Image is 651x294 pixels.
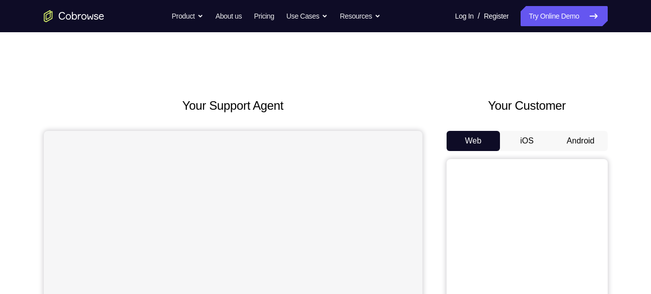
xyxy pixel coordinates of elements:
[484,6,509,26] a: Register
[478,10,480,22] span: /
[44,97,422,115] h2: Your Support Agent
[447,97,608,115] h2: Your Customer
[500,131,554,151] button: iOS
[447,131,500,151] button: Web
[455,6,474,26] a: Log In
[215,6,242,26] a: About us
[254,6,274,26] a: Pricing
[554,131,608,151] button: Android
[340,6,381,26] button: Resources
[44,10,104,22] a: Go to the home page
[286,6,328,26] button: Use Cases
[521,6,607,26] a: Try Online Demo
[172,6,203,26] button: Product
